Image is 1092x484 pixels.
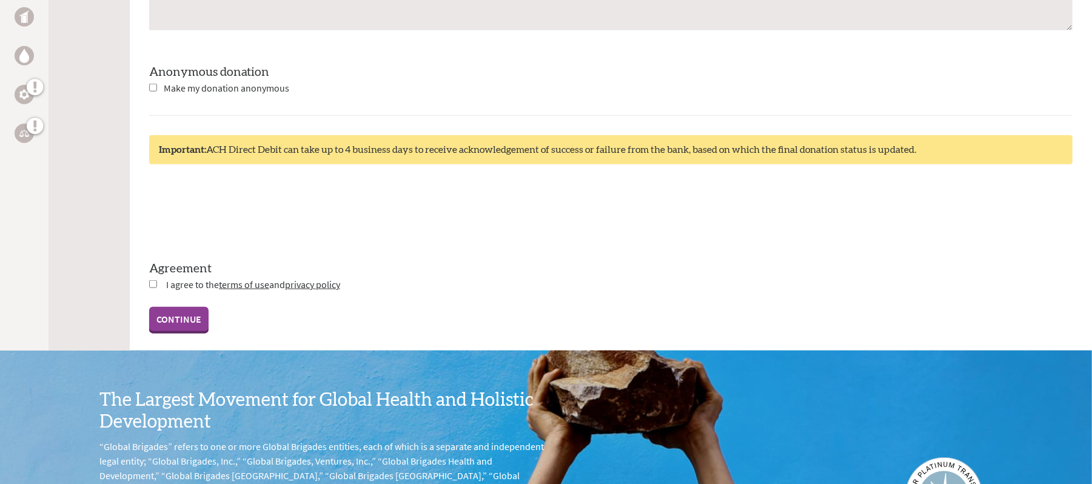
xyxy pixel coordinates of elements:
img: Water [19,49,29,62]
a: Engineering [15,85,34,104]
img: Public Health [19,11,29,23]
label: Agreement [149,260,1073,277]
a: terms of use [219,278,269,291]
img: Engineering [19,90,29,99]
span: I agree to the and [166,278,340,291]
strong: Important: [159,145,206,155]
div: ACH Direct Debit can take up to 4 business days to receive acknowledgement of success or failure ... [149,135,1073,164]
iframe: reCAPTCHA [149,189,333,236]
a: Water [15,46,34,66]
h3: The Largest Movement for Global Health and Holistic Development [100,389,546,433]
a: CONTINUE [149,307,209,331]
a: privacy policy [285,278,340,291]
a: Public Health [15,7,34,27]
img: Legal Empowerment [19,130,29,137]
label: Anonymous donation [149,66,269,78]
span: Make my donation anonymous [164,82,289,94]
a: Legal Empowerment [15,124,34,143]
